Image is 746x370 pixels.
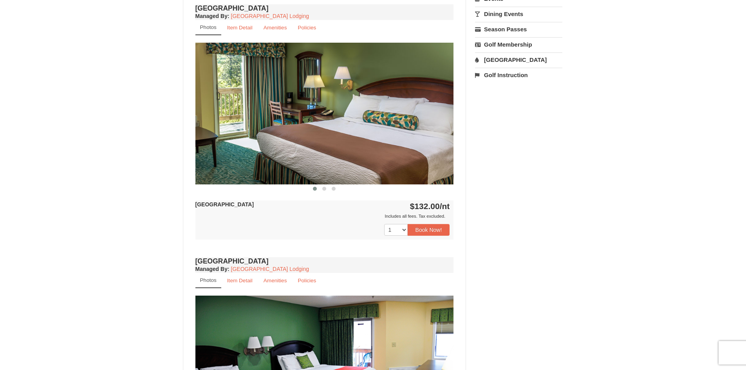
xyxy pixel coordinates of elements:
[475,7,562,21] a: Dining Events
[475,52,562,67] a: [GEOGRAPHIC_DATA]
[440,202,450,211] span: /nt
[222,20,258,35] a: Item Detail
[222,273,258,288] a: Item Detail
[293,273,321,288] a: Policies
[200,277,217,283] small: Photos
[298,278,316,283] small: Policies
[258,20,292,35] a: Amenities
[195,273,221,288] a: Photos
[195,257,454,265] h4: [GEOGRAPHIC_DATA]
[298,25,316,31] small: Policies
[264,25,287,31] small: Amenities
[195,20,221,35] a: Photos
[231,266,309,272] a: [GEOGRAPHIC_DATA] Lodging
[195,43,454,184] img: 18876286-36-6bbdb14b.jpg
[227,25,253,31] small: Item Detail
[231,13,309,19] a: [GEOGRAPHIC_DATA] Lodging
[195,212,450,220] div: Includes all fees. Tax excluded.
[258,273,292,288] a: Amenities
[264,278,287,283] small: Amenities
[293,20,321,35] a: Policies
[475,22,562,36] a: Season Passes
[195,13,228,19] span: Managed By
[200,24,217,30] small: Photos
[475,68,562,82] a: Golf Instruction
[408,224,450,236] button: Book Now!
[195,266,228,272] span: Managed By
[410,202,450,211] strong: $132.00
[195,4,454,12] h4: [GEOGRAPHIC_DATA]
[227,278,253,283] small: Item Detail
[195,201,254,208] strong: [GEOGRAPHIC_DATA]
[475,37,562,52] a: Golf Membership
[195,266,229,272] strong: :
[195,13,229,19] strong: :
